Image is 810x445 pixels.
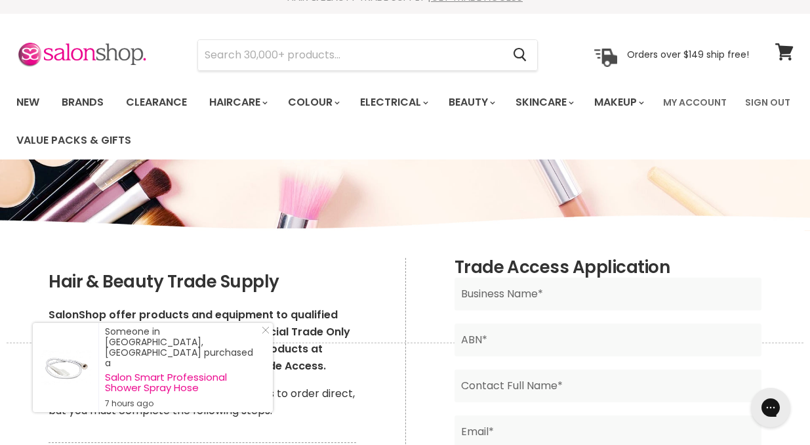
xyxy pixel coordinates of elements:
[744,383,797,432] iframe: Gorgias live chat messenger
[199,89,275,116] a: Haircare
[105,372,260,393] a: Salon Smart Professional Shower Spray Hose
[198,40,502,70] input: Search
[105,326,260,409] div: Someone in [GEOGRAPHIC_DATA], [GEOGRAPHIC_DATA] purchased a
[627,49,749,60] p: Orders over $149 ship free!
[52,89,113,116] a: Brands
[506,89,582,116] a: Skincare
[350,89,436,116] a: Electrical
[278,89,348,116] a: Colour
[116,89,197,116] a: Clearance
[197,39,538,71] form: Product
[49,307,356,375] p: SalonShop offer products and equipment to qualified Hair & Beauty Trade Professionals at special ...
[262,326,270,334] svg: Close Icon
[737,89,798,116] a: Sign Out
[256,326,270,339] a: Close Notification
[584,89,652,116] a: Makeup
[502,40,537,70] button: Search
[7,127,141,154] a: Value Packs & Gifts
[105,398,260,409] small: 7 hours ago
[455,258,761,278] h2: Trade Access Application
[439,89,503,116] a: Beauty
[49,272,356,292] h2: Hair & Beauty Trade Supply
[7,89,49,116] a: New
[7,83,655,159] ul: Main menu
[33,323,98,412] a: Visit product page
[655,89,735,116] a: My Account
